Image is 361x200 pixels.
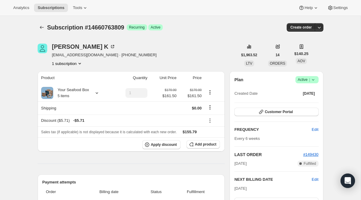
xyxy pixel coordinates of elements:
[187,140,220,149] button: Add product
[298,77,316,83] span: Active
[265,109,293,114] span: Customer Portal
[234,77,243,83] h2: Plan
[165,88,177,92] small: $170.00
[47,24,124,31] span: Subscription #14660763809
[41,118,202,124] div: Discount ($5.71)
[234,161,247,167] span: [DATE]
[38,44,47,53] span: Mary K
[234,152,303,158] h2: LAST ORDER
[183,130,197,134] span: $155.79
[142,140,180,149] button: Apply discount
[238,51,261,59] button: $1,963.52
[287,23,315,32] button: Create order
[52,44,116,50] div: [PERSON_NAME] K
[178,71,204,85] th: Price
[81,189,137,195] span: Billing date
[234,186,247,191] span: [DATE]
[303,152,319,157] a: #149430
[234,127,312,133] h2: FREQUENCY
[151,25,161,30] span: Active
[205,104,215,111] button: Shipping actions
[53,87,89,99] div: Your Seafood Box
[34,4,68,12] button: Subscriptions
[151,142,177,147] span: Apply discount
[38,71,113,85] th: Product
[10,4,33,12] button: Analytics
[149,71,178,85] th: Unit Price
[192,106,202,110] span: $0.00
[290,25,312,30] span: Create order
[309,77,310,82] span: |
[234,136,260,141] span: Every 6 weeks
[312,127,318,133] span: Edit
[58,94,69,98] small: 5 items
[234,177,312,183] h2: NEXT BILLING DATE
[272,51,283,59] button: 14
[141,189,171,195] span: Status
[276,53,279,57] span: 14
[38,23,46,32] button: Subscriptions
[294,51,308,57] span: $140.25
[180,93,202,99] span: $161.50
[324,4,351,12] button: Settings
[52,52,157,58] span: [EMAIL_ADDRESS][DOMAIN_NAME] · [PHONE_NUMBER]
[73,118,85,124] span: - $5.71
[246,61,252,66] span: LTV
[333,5,348,10] span: Settings
[13,5,29,10] span: Analytics
[341,174,355,188] div: Open Intercom Messenger
[205,89,215,96] button: Product actions
[303,152,319,158] button: #149430
[303,91,315,96] span: [DATE]
[38,5,64,10] span: Subscriptions
[42,185,79,198] th: Order
[308,125,322,134] button: Edit
[190,88,202,92] small: $170.00
[73,5,82,10] span: Tools
[299,89,319,98] button: [DATE]
[304,5,313,10] span: Help
[304,161,316,166] span: Fulfilled
[52,60,83,66] button: Product actions
[162,93,177,99] span: $161.50
[234,91,258,97] span: Created Date
[129,25,145,30] span: Recurring
[69,4,92,12] button: Tools
[41,87,53,99] img: product img
[113,71,149,85] th: Quantity
[241,53,257,57] span: $1,963.52
[195,142,216,147] span: Add product
[42,179,220,185] h2: Payment attempts
[298,59,305,63] span: AOV
[312,177,318,183] button: Edit
[41,130,177,134] span: Sales tax (if applicable) is not displayed because it is calculated with each new order.
[295,4,322,12] button: Help
[270,61,285,66] span: ORDERS
[38,101,113,115] th: Shipping
[234,108,318,116] button: Customer Portal
[175,189,216,195] span: Fulfillment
